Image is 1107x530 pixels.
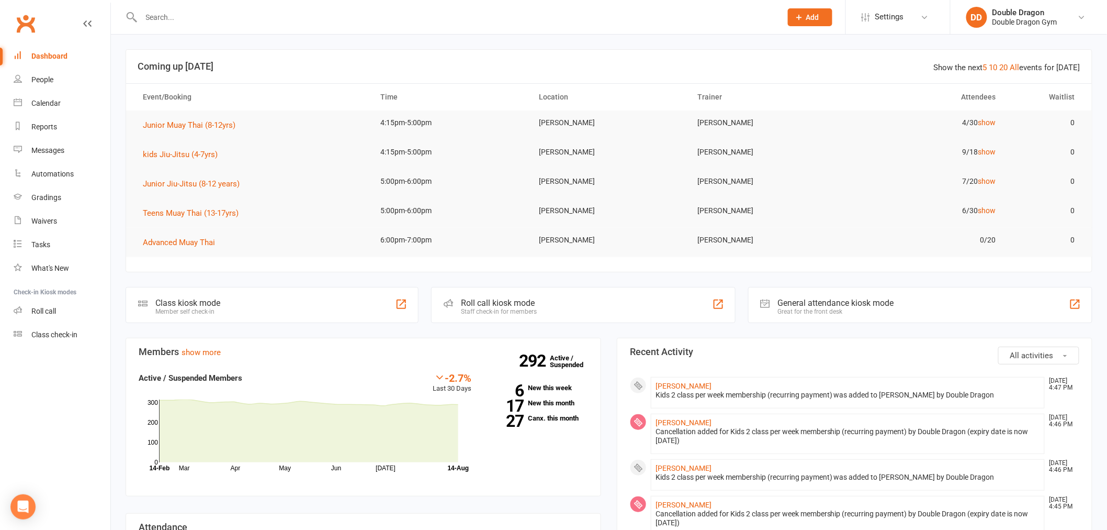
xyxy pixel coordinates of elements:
[529,228,688,252] td: [PERSON_NAME]
[139,373,242,383] strong: Active / Suspended Members
[31,217,57,225] div: Waivers
[14,323,110,347] a: Class kiosk mode
[630,347,1079,357] h3: Recent Activity
[14,209,110,233] a: Waivers
[14,186,110,209] a: Gradings
[529,198,688,223] td: [PERSON_NAME]
[656,382,711,390] a: [PERSON_NAME]
[31,75,53,84] div: People
[488,413,524,429] strong: 27
[488,383,524,399] strong: 6
[14,139,110,162] a: Messages
[529,111,688,135] td: [PERSON_NAME]
[688,140,846,164] td: [PERSON_NAME]
[529,140,688,164] td: [PERSON_NAME]
[656,501,711,509] a: [PERSON_NAME]
[14,300,110,323] a: Roll call
[846,111,1005,135] td: 4/30
[14,162,110,186] a: Automations
[14,92,110,115] a: Calendar
[656,473,1040,482] div: Kids 2 class per week membership (recurring payment) was added to [PERSON_NAME] by Double Dragon
[688,169,846,194] td: [PERSON_NAME]
[371,228,530,252] td: 6:00pm-7:00pm
[371,169,530,194] td: 5:00pm-6:00pm
[488,384,588,391] a: 6New this week
[846,228,1005,252] td: 0/20
[875,5,904,29] span: Settings
[1010,351,1054,360] span: All activities
[656,510,1040,527] div: Cancellation added for Kids 2 class per week membership (recurring payment) by Double Dragon (exp...
[14,68,110,92] a: People
[688,111,846,135] td: [PERSON_NAME]
[155,308,220,315] div: Member self check-in
[1005,228,1084,252] td: 0
[978,206,996,215] a: show
[1044,496,1079,510] time: [DATE] 4:45 PM
[978,177,996,185] a: show
[1044,460,1079,473] time: [DATE] 4:46 PM
[778,298,894,308] div: General attendance kiosk mode
[143,208,239,218] span: Teens Muay Thai (13-17yrs)
[143,238,215,247] span: Advanced Muay Thai
[31,170,74,178] div: Automations
[143,148,225,161] button: kids Jiu-Jitsu (4-7yrs)
[31,240,50,249] div: Tasks
[992,17,1057,27] div: Double Dragon Gym
[688,84,846,111] th: Trainer
[656,418,711,427] a: [PERSON_NAME]
[688,228,846,252] td: [PERSON_NAME]
[688,198,846,223] td: [PERSON_NAME]
[461,298,537,308] div: Roll call kiosk mode
[31,123,57,131] div: Reports
[656,464,711,472] a: [PERSON_NAME]
[778,308,894,315] div: Great for the front desk
[1005,198,1084,223] td: 0
[13,10,39,37] a: Clubworx
[966,7,987,28] div: DD
[656,427,1040,445] div: Cancellation added for Kids 2 class per week membership (recurring payment) by Double Dragon (exp...
[1000,63,1008,72] a: 20
[529,84,688,111] th: Location
[1044,378,1079,391] time: [DATE] 4:47 PM
[806,13,819,21] span: Add
[14,233,110,257] a: Tasks
[143,236,222,249] button: Advanced Muay Thai
[488,398,524,414] strong: 17
[10,494,36,520] div: Open Intercom Messenger
[31,99,61,107] div: Calendar
[143,150,218,159] span: kids Jiu-Jitsu (4-7yrs)
[519,353,550,369] strong: 292
[143,178,247,190] button: Junior Jiu-Jitsu (8-12 years)
[371,198,530,223] td: 5:00pm-6:00pm
[1005,111,1084,135] td: 0
[143,207,246,219] button: Teens Muay Thai (13-17yrs)
[14,115,110,139] a: Reports
[182,348,221,357] a: show more
[1005,140,1084,164] td: 0
[488,400,588,406] a: 17New this month
[934,61,1080,74] div: Show the next events for [DATE]
[14,257,110,280] a: What's New
[31,264,69,272] div: What's New
[14,45,110,68] a: Dashboard
[31,307,56,315] div: Roll call
[371,111,530,135] td: 4:15pm-5:00pm
[846,84,1005,111] th: Attendees
[133,84,371,111] th: Event/Booking
[371,140,530,164] td: 4:15pm-5:00pm
[1010,63,1020,72] a: All
[143,120,235,130] span: Junior Muay Thai (8-12yrs)
[550,347,596,376] a: 292Active / Suspended
[461,308,537,315] div: Staff check-in for members
[139,347,588,357] h3: Members
[846,140,1005,164] td: 9/18
[846,198,1005,223] td: 6/30
[433,372,472,383] div: -2.7%
[1044,414,1079,428] time: [DATE] 4:46 PM
[433,372,472,394] div: Last 30 Days
[138,61,1080,72] h3: Coming up [DATE]
[788,8,832,26] button: Add
[31,193,61,202] div: Gradings
[138,10,774,25] input: Search...
[1005,84,1084,111] th: Waitlist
